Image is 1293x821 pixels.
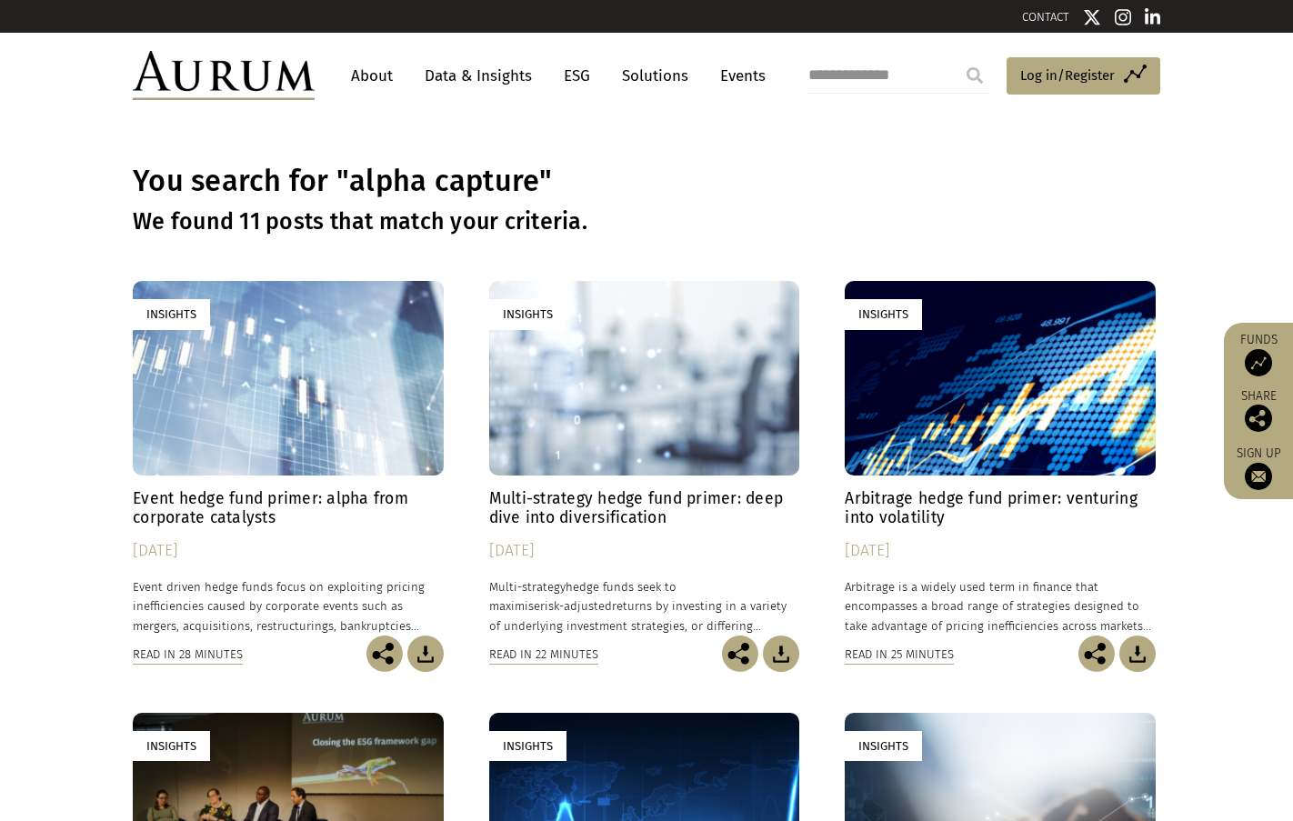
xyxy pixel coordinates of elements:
[133,489,444,527] h4: Event hedge fund primer: alpha from corporate catalysts
[133,164,1160,199] h1: You search for "alpha capture"
[1022,10,1069,24] a: CONTACT
[1245,463,1272,490] img: Sign up to our newsletter
[711,59,766,93] a: Events
[722,636,758,672] img: Share this post
[555,59,599,93] a: ESG
[845,299,922,329] div: Insights
[489,299,566,329] div: Insights
[489,281,800,635] a: Insights Multi-strategy hedge fund primer: deep dive into diversification [DATE] Multi-strategyhe...
[845,731,922,761] div: Insights
[1233,390,1284,432] div: Share
[845,645,954,665] div: Read in 25 minutes
[489,538,800,564] div: [DATE]
[1119,636,1156,672] img: Download Article
[133,577,444,635] p: Event driven hedge funds focus on exploiting pricing inefficiencies caused by corporate events su...
[845,281,1156,635] a: Insights Arbitrage hedge fund primer: venturing into volatility [DATE] Arbitrage is a widely used...
[1083,8,1101,26] img: Twitter icon
[1020,65,1115,86] span: Log in/Register
[845,489,1156,527] h4: Arbitrage hedge fund primer: venturing into volatility
[133,208,1160,235] h3: We found 11 posts that match your criteria.
[133,731,210,761] div: Insights
[489,489,800,527] h4: Multi-strategy hedge fund primer: deep dive into diversification
[1245,349,1272,376] img: Access Funds
[1233,446,1284,490] a: Sign up
[416,59,541,93] a: Data & Insights
[1245,405,1272,432] img: Share this post
[133,299,210,329] div: Insights
[1145,8,1161,26] img: Linkedin icon
[489,645,598,665] div: Read in 22 minutes
[133,281,444,635] a: Insights Event hedge fund primer: alpha from corporate catalysts [DATE] Event driven hedge funds ...
[540,599,612,613] span: risk-adjusted
[133,51,315,100] img: Aurum
[489,580,566,594] span: Multi-strategy
[366,636,403,672] img: Share this post
[489,577,800,635] p: hedge funds seek to maximise returns by investing in a variety of underlying investment strategie...
[845,577,1156,635] p: Arbitrage is a widely used term in finance that encompasses a broad range of strategies designed ...
[845,538,1156,564] div: [DATE]
[763,636,799,672] img: Download Article
[957,57,993,94] input: Submit
[133,645,243,665] div: Read in 28 minutes
[1115,8,1131,26] img: Instagram icon
[1078,636,1115,672] img: Share this post
[1007,57,1160,95] a: Log in/Register
[342,59,402,93] a: About
[489,731,566,761] div: Insights
[407,636,444,672] img: Download Article
[1233,332,1284,376] a: Funds
[613,59,697,93] a: Solutions
[133,538,444,564] div: [DATE]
